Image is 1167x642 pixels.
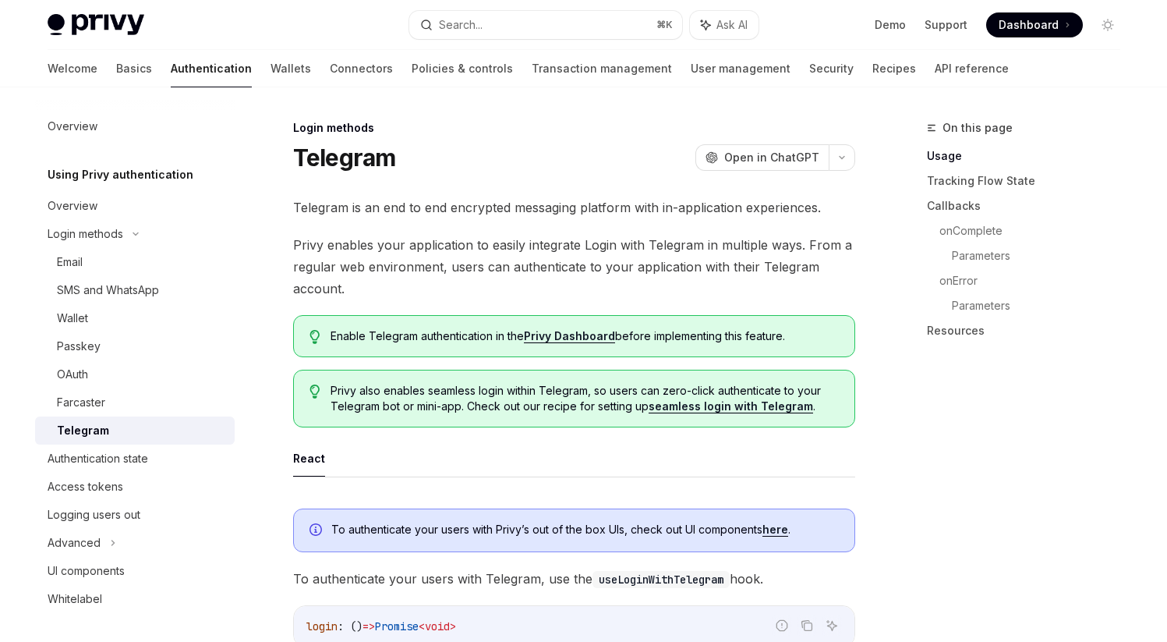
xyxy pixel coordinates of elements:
[942,119,1013,137] span: On this page
[35,445,235,473] a: Authentication state
[57,309,88,328] div: Wallet
[35,276,235,304] a: SMS and WhatsApp
[35,388,235,417] a: Farcaster
[935,50,1009,87] a: API reference
[690,11,759,39] button: Ask AI
[724,150,819,165] span: Open in ChatGPT
[48,225,123,243] div: Login methods
[797,615,817,636] button: Copy the contents from the code block
[171,50,252,87] a: Authentication
[375,619,419,633] span: Promise
[116,50,152,87] a: Basics
[927,318,1133,343] a: Resources
[293,234,855,300] span: Privy enables your application to easily integrate Login with Telegram in multiple ways. From a r...
[293,144,396,172] h1: Telegram
[35,557,235,585] a: UI components
[927,168,1133,193] a: Tracking Flow State
[939,268,1133,293] a: onError
[309,523,325,539] svg: Info
[57,337,101,356] div: Passkey
[338,619,362,633] span: : ()
[716,17,748,33] span: Ask AI
[524,329,615,343] a: Privy Dashboard
[48,449,148,468] div: Authentication state
[48,590,102,608] div: Whitelabel
[691,50,790,87] a: User management
[48,14,144,36] img: light logo
[293,197,855,218] span: Telegram is an end to end encrypted messaging platform with in-application experiences.
[425,619,450,633] span: void
[48,165,193,184] h5: Using Privy authentication
[48,117,97,136] div: Overview
[57,253,83,271] div: Email
[35,112,235,140] a: Overview
[762,523,788,537] a: here
[439,16,483,34] div: Search...
[48,505,140,524] div: Logging users out
[362,619,375,633] span: =>
[35,360,235,388] a: OAuth
[48,197,97,215] div: Overview
[331,522,839,537] span: To authenticate your users with Privy’s out of the box UIs, check out UI components .
[35,417,235,445] a: Telegram
[532,50,672,87] a: Transaction management
[330,50,393,87] a: Connectors
[35,248,235,276] a: Email
[293,440,325,477] button: React
[35,192,235,220] a: Overview
[331,328,838,344] span: Enable Telegram authentication in the before implementing this feature.
[35,585,235,613] a: Whitelabel
[48,534,101,552] div: Advanced
[309,385,320,399] svg: Tip
[57,393,105,412] div: Farcaster
[412,50,513,87] a: Policies & controls
[927,193,1133,218] a: Callbacks
[772,615,792,636] button: Report incorrect code
[952,293,1133,318] a: Parameters
[35,501,235,529] a: Logging users out
[35,473,235,501] a: Access tokens
[57,281,159,300] div: SMS and WhatsApp
[809,50,854,87] a: Security
[293,120,855,136] div: Login methods
[293,568,855,590] span: To authenticate your users with Telegram, use the hook.
[872,50,916,87] a: Recipes
[331,383,838,414] span: Privy also enables seamless login within Telegram, so users can zero-click authenticate to your T...
[822,615,842,636] button: Ask AI
[1095,12,1120,37] button: Toggle dark mode
[57,421,109,440] div: Telegram
[656,19,673,31] span: ⌘ K
[952,243,1133,268] a: Parameters
[419,619,425,633] span: <
[986,12,1083,37] a: Dashboard
[35,332,235,360] a: Passkey
[409,11,682,39] button: Search...⌘K
[649,399,813,413] a: seamless login with Telegram
[592,571,730,588] code: useLoginWithTelegram
[35,304,235,332] a: Wallet
[271,50,311,87] a: Wallets
[57,365,88,384] div: OAuth
[875,17,906,33] a: Demo
[48,562,125,580] div: UI components
[695,144,829,171] button: Open in ChatGPT
[48,50,97,87] a: Welcome
[309,330,320,344] svg: Tip
[306,619,338,633] span: login
[999,17,1059,33] span: Dashboard
[939,218,1133,243] a: onComplete
[450,619,456,633] span: >
[927,144,1133,168] a: Usage
[925,17,967,33] a: Support
[48,477,123,496] div: Access tokens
